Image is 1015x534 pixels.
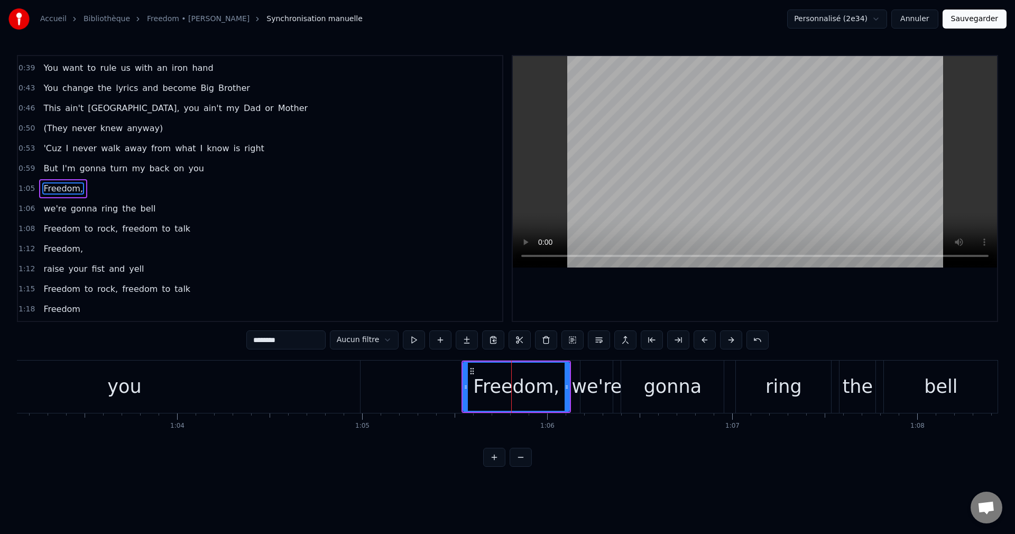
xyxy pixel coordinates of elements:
span: 1:06 [19,204,35,214]
span: never [71,122,97,134]
span: is [232,142,241,154]
span: never [71,142,98,154]
div: bell [924,373,957,401]
span: gonna [70,202,98,215]
span: Brother [217,82,251,94]
div: 1:06 [540,422,555,430]
span: Dad [243,102,262,114]
span: anyway) [126,122,164,134]
div: gonna [644,373,702,401]
span: 1:12 [19,264,35,274]
span: to [84,283,94,295]
span: the [97,82,113,94]
span: hand [191,62,214,74]
div: 1:05 [355,422,370,430]
div: 1:04 [170,422,184,430]
span: and [108,263,126,275]
span: away [124,142,148,154]
a: Freedom • [PERSON_NAME] [147,14,250,24]
span: my [131,162,146,174]
span: from [150,142,172,154]
div: 1:07 [725,422,740,430]
div: Ouvrir le chat [971,492,1002,523]
span: 1:08 [19,224,35,234]
span: 1:05 [19,183,35,194]
span: talk [173,223,191,235]
span: Freedom [42,283,81,295]
span: right [243,142,265,154]
span: ain't [64,102,85,114]
span: This [42,102,62,114]
span: us [119,62,131,74]
span: an [156,62,169,74]
span: we're [42,202,67,215]
a: Accueil [40,14,67,24]
div: Freedom, [473,373,559,401]
span: raise [42,263,65,275]
span: gonna [79,162,107,174]
span: become [161,82,197,94]
div: ring [765,373,802,401]
span: fist [90,263,106,275]
span: rock, [96,223,119,235]
span: ain't [202,102,223,114]
span: iron [171,62,189,74]
span: I [199,142,204,154]
span: Synchronisation manuelle [266,14,363,24]
a: Bibliothèque [84,14,130,24]
span: freedom [121,283,159,295]
span: knew [99,122,124,134]
span: Mother [277,102,309,114]
span: to [161,223,171,235]
span: to [161,283,171,295]
span: 1:18 [19,304,35,315]
span: 1:15 [19,284,35,294]
span: your [67,263,88,275]
span: But [42,162,59,174]
span: [GEOGRAPHIC_DATA], [87,102,180,114]
span: rock, [96,283,119,295]
nav: breadcrumb [40,14,363,24]
span: my [225,102,241,114]
span: to [86,62,97,74]
img: youka [8,8,30,30]
span: Freedom [42,223,81,235]
span: turn [109,162,129,174]
div: we're [571,373,622,401]
span: ring [100,202,119,215]
span: and [141,82,159,94]
span: you [183,102,200,114]
button: Annuler [891,10,938,29]
div: the [843,373,873,401]
span: You [42,62,59,74]
span: what [174,142,197,154]
span: Big [199,82,215,94]
span: 'Cuz [42,142,62,154]
span: lyrics [115,82,139,94]
div: 1:08 [910,422,925,430]
span: (They [42,122,68,134]
span: bell [139,202,156,215]
span: 0:46 [19,103,35,114]
span: with [134,62,154,74]
span: Freedom, [42,182,84,195]
span: change [61,82,95,94]
span: 0:39 [19,63,35,73]
span: walk [100,142,122,154]
span: Freedom [42,303,81,315]
span: talk [173,283,191,295]
span: to [84,223,94,235]
span: I [65,142,70,154]
span: you [187,162,205,174]
span: Freedom, [42,243,84,255]
span: or [264,102,274,114]
span: want [61,62,84,74]
span: 0:50 [19,123,35,134]
span: I'm [61,162,77,174]
span: the [121,202,137,215]
span: You [42,82,59,94]
span: on [173,162,186,174]
button: Sauvegarder [943,10,1007,29]
span: 0:43 [19,83,35,94]
span: back [149,162,171,174]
